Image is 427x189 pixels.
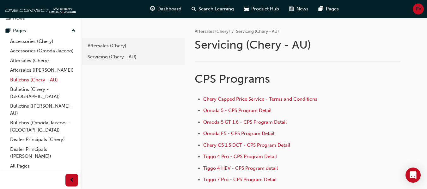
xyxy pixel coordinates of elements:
a: Tiggo 4 Pro - CPS Program Detail [203,154,277,159]
div: Aftersales (Chery) [88,42,179,50]
a: Dealer Principals ([PERSON_NAME]) [8,145,78,161]
a: Tiggo 4 HEV - CPS Program detail [203,165,278,171]
a: Dealer Principals (Chery) [8,135,78,145]
div: Open Intercom Messenger [406,168,421,183]
a: Aftersales (Chery) [8,56,78,66]
a: Accessories (Chery) [8,37,78,46]
a: Bulletins (Chery - [GEOGRAPHIC_DATA]) [8,85,78,101]
a: Servicing (Chery - AU) [84,51,182,62]
a: search-iconSearch Learning [186,3,239,15]
div: Pages [13,27,26,34]
span: PV [416,5,421,13]
span: guage-icon [150,5,155,13]
img: oneconnect [3,3,76,15]
span: search-icon [192,5,196,13]
button: PV [413,3,424,15]
a: Aftersales (Chery) [84,40,182,51]
span: Dashboard [157,5,181,13]
a: car-iconProduct Hub [239,3,284,15]
a: Accessories (Omoda Jaecoo) [8,46,78,56]
span: up-icon [71,27,76,35]
span: Pages [326,5,339,13]
span: News [296,5,308,13]
span: car-icon [244,5,249,13]
span: pages-icon [319,5,323,13]
a: Bulletins ([PERSON_NAME] - AU) [8,101,78,118]
span: CPS Programs [195,72,270,86]
span: news-icon [6,15,10,21]
a: All Pages [8,161,78,171]
div: News [13,15,25,22]
a: Chery Capped Price Service - Terms and Conditions [203,96,317,102]
a: Chery C5 1.5 DCT - CPS Program Detail [203,142,290,148]
span: news-icon [289,5,294,13]
span: Search Learning [198,5,234,13]
a: Aftersales (Chery) [195,29,230,34]
a: Omoda E5 - CPS Program Detail [203,131,274,136]
a: Bulletins (Omoda Jaecoo - [GEOGRAPHIC_DATA]) [8,118,78,135]
a: Tiggo 7 Pro - CPS Program Detail [203,177,277,182]
a: Bulletins (Chery - AU) [8,75,78,85]
a: news-iconNews [284,3,314,15]
span: Product Hub [251,5,279,13]
a: guage-iconDashboard [145,3,186,15]
span: prev-icon [70,176,74,184]
a: News [3,12,78,24]
a: Omoda 5 GT 1.6 - CPS Program Detail [203,119,287,125]
a: Omoda 5 - CPS Program Detail [203,108,271,113]
a: pages-iconPages [314,3,344,15]
li: Servicing (Chery - AU) [236,28,279,35]
a: Aftersales ([PERSON_NAME]) [8,65,78,75]
div: Servicing (Chery - AU) [88,53,179,61]
button: Pages [3,25,78,37]
span: pages-icon [6,28,10,34]
h1: Servicing (Chery - AU) [195,38,379,52]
